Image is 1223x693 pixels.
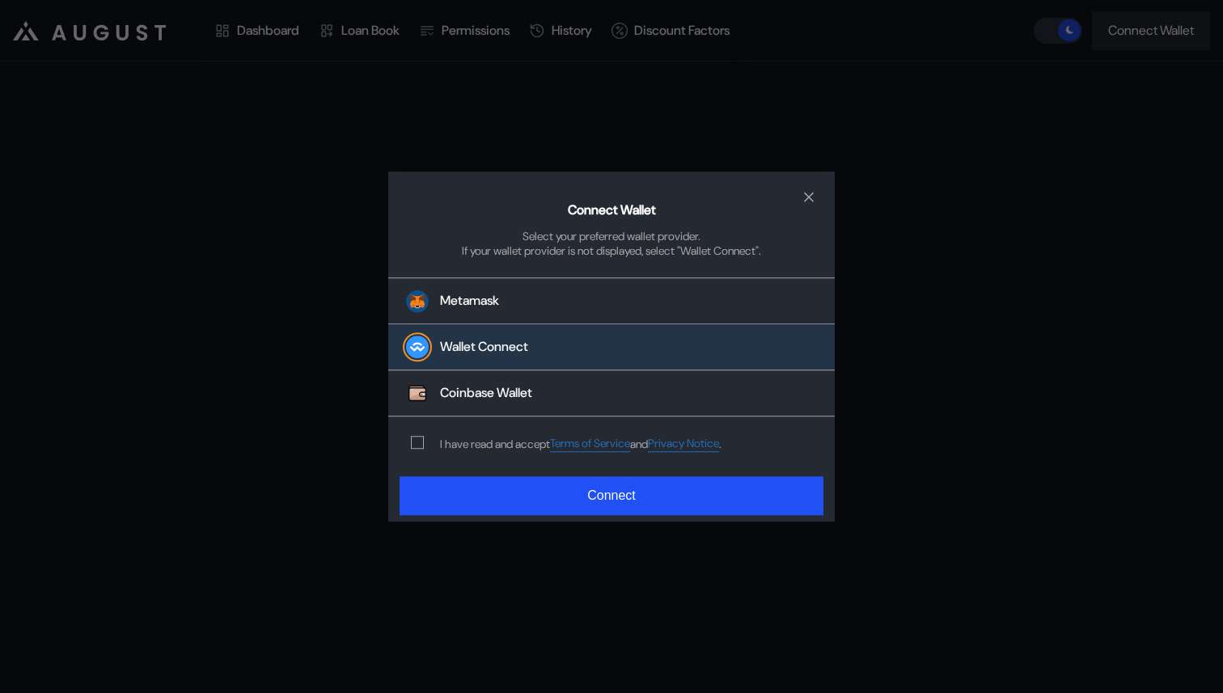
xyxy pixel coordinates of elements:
div: Select your preferred wallet provider. [523,229,700,243]
button: close modal [796,184,822,210]
button: Wallet Connect [388,325,835,371]
button: Connect [400,476,823,515]
button: Coinbase WalletCoinbase Wallet [388,371,835,417]
img: Coinbase Wallet [406,382,429,405]
span: and [630,437,648,451]
button: Metamask [388,278,835,325]
div: Wallet Connect [440,339,528,356]
a: Terms of Service [550,437,630,452]
h2: Connect Wallet [568,201,656,218]
a: Privacy Notice [648,437,719,452]
div: Metamask [440,293,499,310]
div: If your wallet provider is not displayed, select "Wallet Connect". [462,243,761,258]
div: Coinbase Wallet [440,385,532,402]
div: I have read and accept . [440,437,722,452]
